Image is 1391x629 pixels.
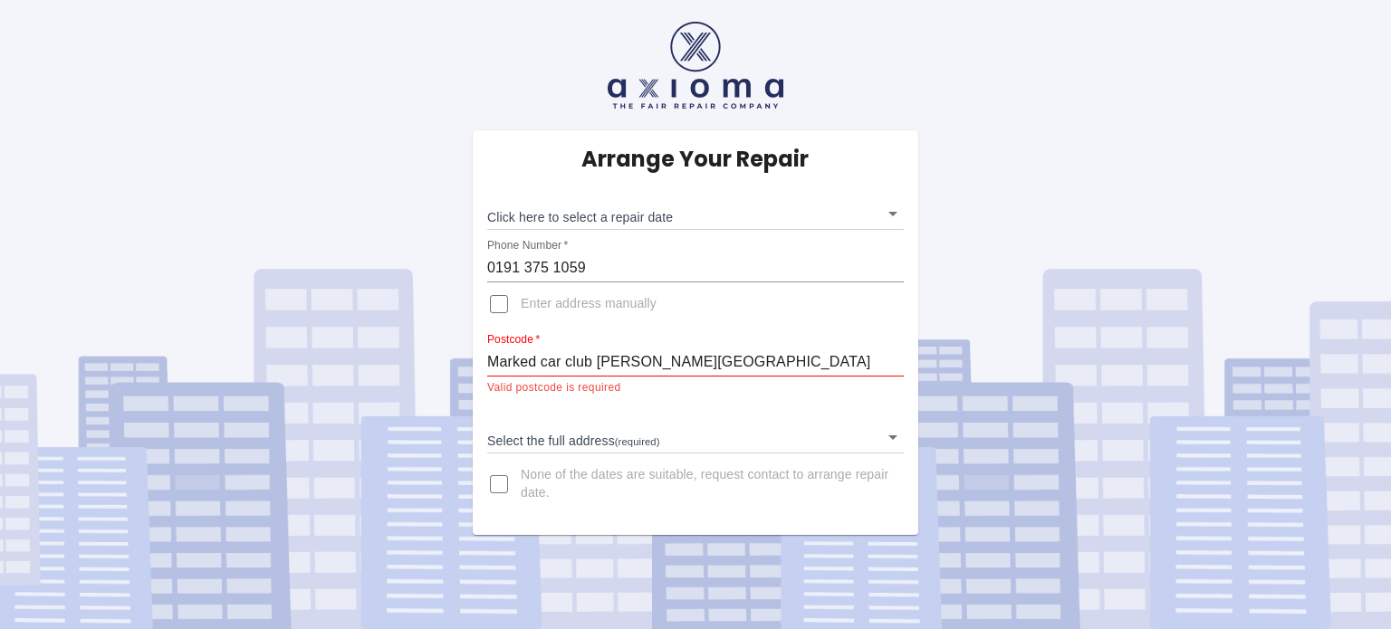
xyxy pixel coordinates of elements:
p: Valid postcode is required [487,379,904,397]
label: Phone Number [487,238,568,253]
img: axioma [608,22,783,109]
span: Enter address manually [521,295,657,313]
h5: Arrange Your Repair [581,145,809,174]
span: None of the dates are suitable, request contact to arrange repair date. [521,466,889,502]
label: Postcode [487,332,540,348]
